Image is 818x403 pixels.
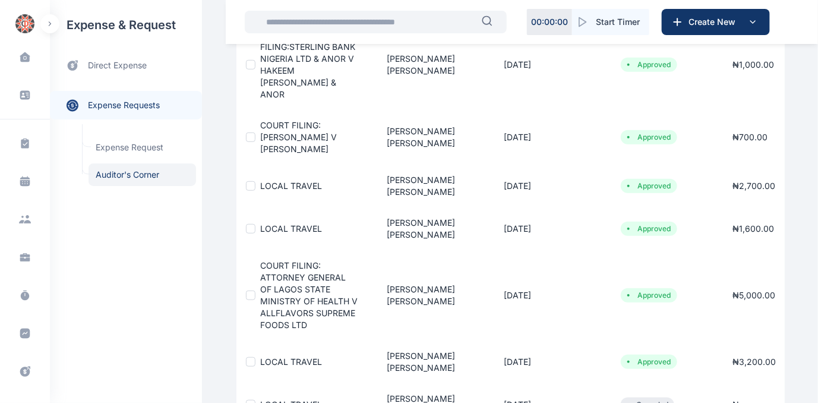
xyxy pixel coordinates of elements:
li: Approved [626,181,672,191]
span: ₦ 5,000.00 [732,290,775,300]
a: LOCAL TRAVEL [260,357,322,367]
a: direct expense [50,50,202,81]
a: COURT FILING: ATTORNEY GENERAL OF LAGOS STATE MINISTRY OF HEALTH V ALLFLAVORS SUPREME FOODS LTD [260,260,358,330]
p: 00 : 00 : 00 [531,16,568,28]
span: Start Timer [596,16,640,28]
td: [DATE] [489,341,607,383]
td: [DATE] [489,110,607,165]
td: [PERSON_NAME] [PERSON_NAME] [372,165,489,207]
td: [PERSON_NAME] [PERSON_NAME] [372,250,489,341]
button: Start Timer [572,9,649,35]
td: [DATE] [489,207,607,250]
span: ₦ 2,700.00 [732,181,775,191]
a: Expense Request [89,136,196,159]
a: expense requests [50,91,202,119]
a: Auditor's Corner [89,163,196,186]
a: LOCAL TRAVEL [260,223,322,234]
td: [PERSON_NAME] [PERSON_NAME] [372,341,489,383]
li: Approved [626,224,672,234]
button: Create New [662,9,770,35]
span: Create New [684,16,746,28]
span: ₦ 1,000.00 [732,59,774,70]
a: LOCAL TRAVEL [260,181,322,191]
li: Approved [626,357,672,367]
div: expense requests [50,81,202,119]
span: ₦ 700.00 [732,132,768,142]
td: [DATE] [489,250,607,341]
td: [DATE] [489,165,607,207]
li: Approved [626,60,672,70]
li: Approved [626,291,672,300]
td: [PERSON_NAME] [PERSON_NAME] [372,207,489,250]
a: COURT FILING: [PERSON_NAME] V [PERSON_NAME] [260,120,337,154]
td: [DATE] [489,20,607,110]
td: [PERSON_NAME] [PERSON_NAME] [372,20,489,110]
li: Approved [626,133,672,142]
span: ₦ 1,600.00 [732,223,774,234]
span: ₦ 3,200.00 [732,357,776,367]
td: [PERSON_NAME] [PERSON_NAME] [372,110,489,165]
span: direct expense [88,59,147,72]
